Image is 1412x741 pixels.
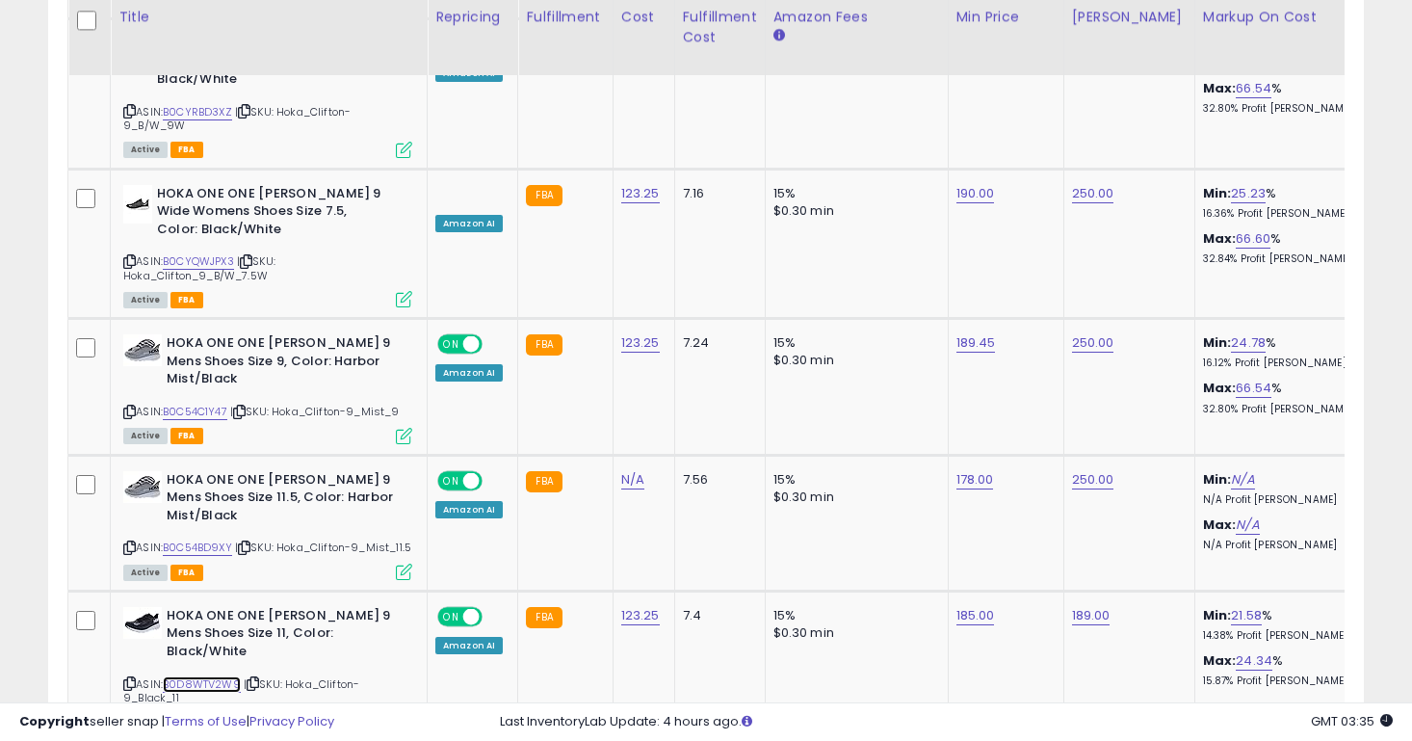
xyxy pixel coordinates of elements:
span: ON [439,472,463,489]
b: Min: [1203,606,1232,624]
img: 31o9BQtV5xL._SL40_.jpg [123,185,152,224]
div: Min Price [956,7,1056,27]
a: 21.58 [1231,606,1262,625]
div: 15% [773,334,933,352]
div: Repricing [435,7,510,27]
p: 16.12% Profit [PERSON_NAME] [1203,357,1363,370]
b: Max: [1203,379,1237,397]
a: 250.00 [1072,333,1114,353]
span: All listings currently available for purchase on Amazon [123,565,168,581]
span: OFF [480,609,510,625]
p: 32.80% Profit [PERSON_NAME] [1203,403,1363,416]
small: FBA [526,607,562,628]
span: ON [439,336,463,353]
span: FBA [170,428,203,444]
div: % [1203,652,1363,688]
div: 7.24 [683,334,750,352]
small: Amazon Fees. [773,27,785,44]
p: 14.38% Profit [PERSON_NAME] [1203,629,1363,643]
b: Min: [1203,333,1232,352]
p: 16.36% Profit [PERSON_NAME] [1203,207,1363,221]
a: 24.78 [1231,333,1266,353]
a: 189.00 [1072,606,1111,625]
b: HOKA ONE ONE [PERSON_NAME] 9 Mens Shoes Size 11, Color: Black/White [167,607,401,666]
b: Max: [1203,79,1237,97]
a: 24.34 [1236,651,1272,671]
div: $0.30 min [773,352,933,369]
a: N/A [621,470,644,490]
b: HOKA ONE ONE [PERSON_NAME] 9 Mens Shoes Size 11.5, Color: Harbor Mist/Black [167,471,401,530]
div: Title [118,7,419,27]
div: % [1203,607,1363,643]
div: Fulfillment [526,7,604,27]
div: seller snap | | [19,713,334,731]
div: % [1203,380,1363,415]
b: Min: [1203,184,1232,202]
div: Last InventoryLab Update: 4 hours ago. [500,713,1393,731]
span: | SKU: Hoka_Clifton-9_B/W_9W [123,104,351,133]
div: 15% [773,471,933,489]
a: 66.54 [1236,79,1271,98]
span: | SKU: Hoka_Clifton-9_Black_11 [123,676,359,705]
div: Cost [621,7,667,27]
p: 32.84% Profit [PERSON_NAME] [1203,252,1363,266]
div: $0.30 min [773,489,933,506]
a: 123.25 [621,184,660,203]
div: % [1203,185,1363,221]
a: Terms of Use [165,712,247,730]
span: 2025-10-7 03:35 GMT [1311,712,1393,730]
a: 66.60 [1236,229,1270,249]
div: 15% [773,607,933,624]
a: 66.54 [1236,379,1271,398]
b: Max: [1203,229,1237,248]
div: ASIN: [123,607,412,728]
a: B0C54C1Y47 [163,404,227,420]
b: Max: [1203,516,1237,534]
div: Amazon AI [435,215,503,232]
div: ASIN: [123,334,412,441]
div: ASIN: [123,35,412,156]
span: All listings currently available for purchase on Amazon [123,292,168,308]
span: | SKU: Hoka_Clifton-9_Mist_9 [230,404,400,419]
a: N/A [1236,516,1259,535]
strong: Copyright [19,712,90,730]
div: ASIN: [123,471,412,578]
span: All listings currently available for purchase on Amazon [123,428,168,444]
div: % [1203,80,1363,116]
a: N/A [1231,470,1254,490]
img: 41ZDLwkdJxL._SL40_.jpg [123,471,162,503]
a: 190.00 [956,184,995,203]
p: 15.87% Profit [PERSON_NAME] [1203,675,1363,688]
span: FBA [170,292,203,308]
a: 250.00 [1072,470,1114,490]
div: 15% [773,185,933,202]
small: FBA [526,185,562,206]
b: Max: [1203,651,1237,670]
div: Amazon AI [435,501,503,518]
img: 41qYn7xC1vL._SL40_.jpg [123,607,162,639]
div: 7.4 [683,607,750,624]
a: B0D8WTV2W9 [163,676,241,693]
a: B0CYRBD3XZ [163,104,232,120]
img: 41ZDLwkdJxL._SL40_.jpg [123,334,162,366]
div: % [1203,230,1363,266]
a: 178.00 [956,470,994,490]
a: 189.45 [956,333,996,353]
a: 185.00 [956,606,995,625]
div: Amazon AI [435,637,503,654]
div: [PERSON_NAME] [1072,7,1187,27]
div: Amazon Fees [773,7,940,27]
b: HOKA ONE ONE [PERSON_NAME] 9 Mens Shoes Size 9, Color: Harbor Mist/Black [167,334,401,393]
div: Markup on Cost [1203,7,1370,27]
small: FBA [526,334,562,356]
div: $0.30 min [773,202,933,220]
small: FBA [526,471,562,492]
span: FBA [170,142,203,158]
b: Min: [1203,470,1232,489]
div: Fulfillment Cost [683,7,757,47]
a: Privacy Policy [249,712,334,730]
a: 25.23 [1231,184,1266,203]
span: FBA [170,565,203,581]
p: 32.80% Profit [PERSON_NAME] [1203,102,1363,116]
div: $0.30 min [773,624,933,642]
